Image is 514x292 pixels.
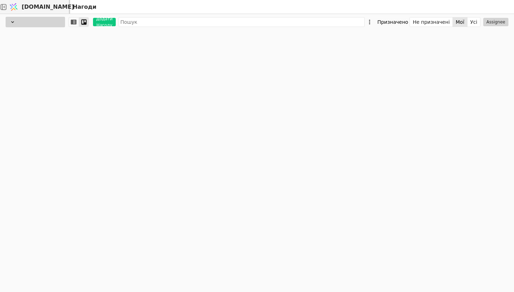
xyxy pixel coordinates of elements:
a: [DOMAIN_NAME] [7,0,70,14]
a: Додати Нагоду [89,18,116,26]
button: Assignee [483,18,508,26]
div: Призначено [377,17,408,27]
h2: Нагоди [70,3,97,11]
button: Не призначені [410,17,453,27]
img: Logo [8,0,19,14]
button: Мої [453,17,467,27]
span: [DOMAIN_NAME] [22,3,74,11]
button: Усі [467,17,480,27]
button: Додати Нагоду [93,18,116,26]
input: Пошук [119,17,365,27]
